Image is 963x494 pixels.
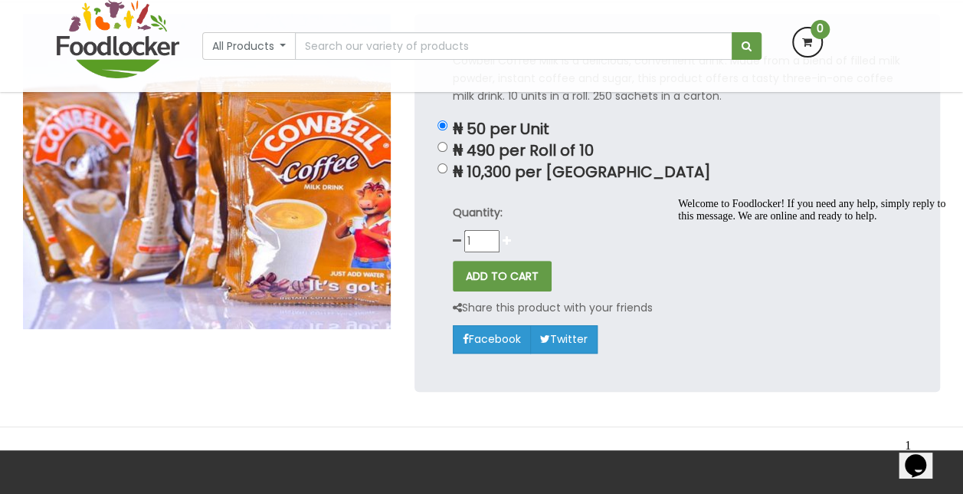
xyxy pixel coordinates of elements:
[453,261,552,291] button: ADD TO CART
[6,6,274,30] span: Welcome to Foodlocker! If you need any help, simply reply to this message. We are online and read...
[672,192,948,425] iframe: chat widget
[453,325,531,353] a: Facebook
[453,299,653,317] p: Share this product with your friends
[295,32,732,60] input: Search our variety of products
[23,14,391,329] img: Cowbell Coffee 20g
[437,142,447,152] input: ₦ 490 per Roll of 10
[437,163,447,173] input: ₦ 10,300 per [GEOGRAPHIC_DATA]
[530,325,598,353] a: Twitter
[453,120,902,138] p: ₦ 50 per Unit
[202,32,296,60] button: All Products
[6,6,282,31] div: Welcome to Foodlocker! If you need any help, simply reply to this message. We are online and read...
[899,433,948,479] iframe: chat widget
[453,163,902,181] p: ₦ 10,300 per [GEOGRAPHIC_DATA]
[453,205,503,220] strong: Quantity:
[437,120,447,130] input: ₦ 50 per Unit
[453,142,902,160] p: ₦ 490 per Roll of 10
[811,20,830,39] span: 0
